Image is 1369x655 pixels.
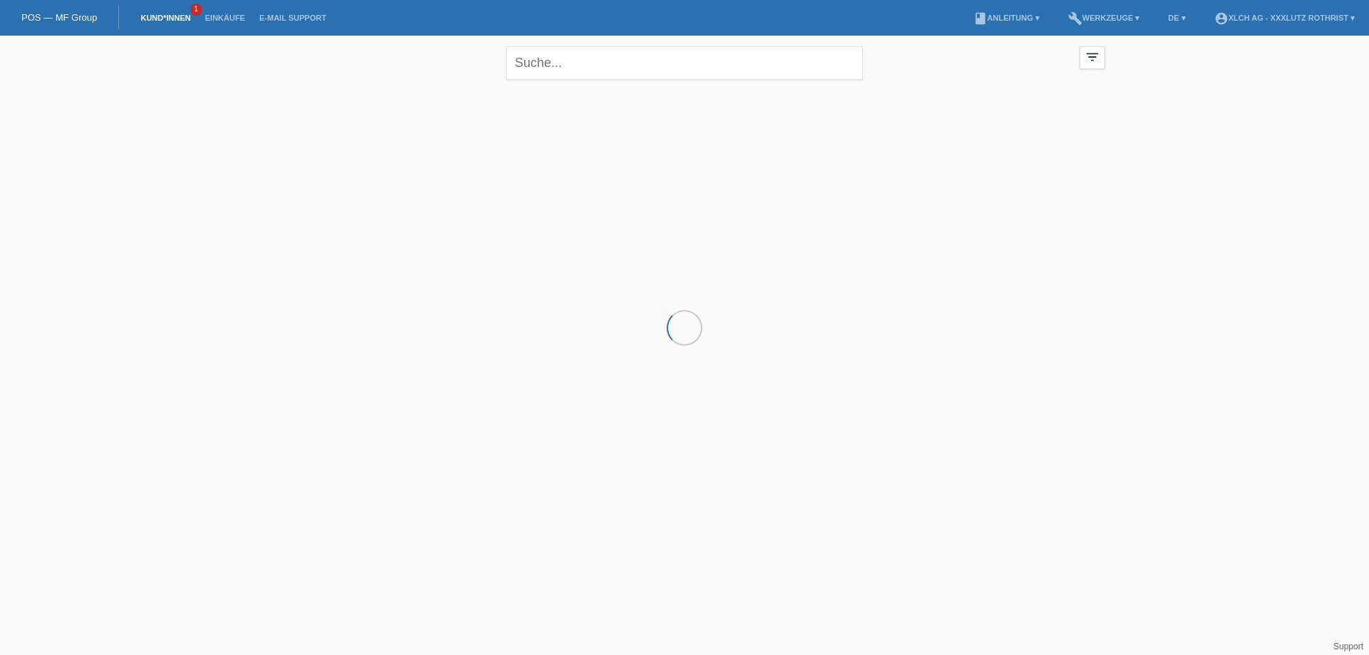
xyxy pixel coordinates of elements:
a: DE ▾ [1161,14,1192,22]
i: book [973,11,988,26]
a: E-Mail Support [252,14,334,22]
i: build [1068,11,1082,26]
a: buildWerkzeuge ▾ [1061,14,1147,22]
div: Sie haben die falsche Anmeldeseite in Ihren Lesezeichen/Favoriten gespeichert. Bitte nicht [DOMAI... [542,38,827,79]
a: POS — MF Group [21,12,97,23]
a: account_circleXLCH AG - XXXLutz Rothrist ▾ [1207,14,1362,22]
span: 1 [190,4,202,16]
a: Einkäufe [198,14,252,22]
i: account_circle [1214,11,1229,26]
a: bookAnleitung ▾ [966,14,1047,22]
a: Support [1333,641,1363,651]
a: Kund*innen [133,14,198,22]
